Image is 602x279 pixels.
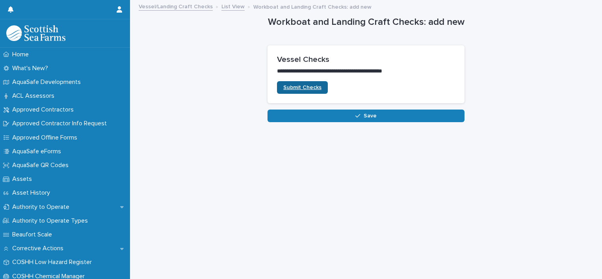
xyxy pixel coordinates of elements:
img: bPIBxiqnSb2ggTQWdOVV [6,25,65,41]
a: List View [221,2,245,11]
p: What's New? [9,65,54,72]
p: Authority to Operate [9,203,76,211]
p: Home [9,51,35,58]
button: Save [268,110,465,122]
p: ACL Assessors [9,92,61,100]
span: Save [364,113,377,119]
p: AquaSafe eForms [9,148,67,155]
p: AquaSafe QR Codes [9,162,75,169]
p: Beaufort Scale [9,231,58,238]
p: Asset History [9,189,56,197]
p: Approved Contractors [9,106,80,113]
p: Workboat and Landing Craft Checks: add new [253,2,372,11]
p: Assets [9,175,38,183]
h1: Workboat and Landing Craft Checks: add new [268,17,465,28]
a: Vessel/Landing Craft Checks [139,2,213,11]
h2: Vessel Checks [277,55,455,64]
p: Authority to Operate Types [9,217,94,225]
a: Submit Checks [277,81,328,94]
p: AquaSafe Developments [9,78,87,86]
p: Approved Contractor Info Request [9,120,113,127]
p: Approved Offline Forms [9,134,84,141]
span: Submit Checks [283,85,321,90]
p: Corrective Actions [9,245,70,252]
p: COSHH Low Hazard Register [9,259,98,266]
